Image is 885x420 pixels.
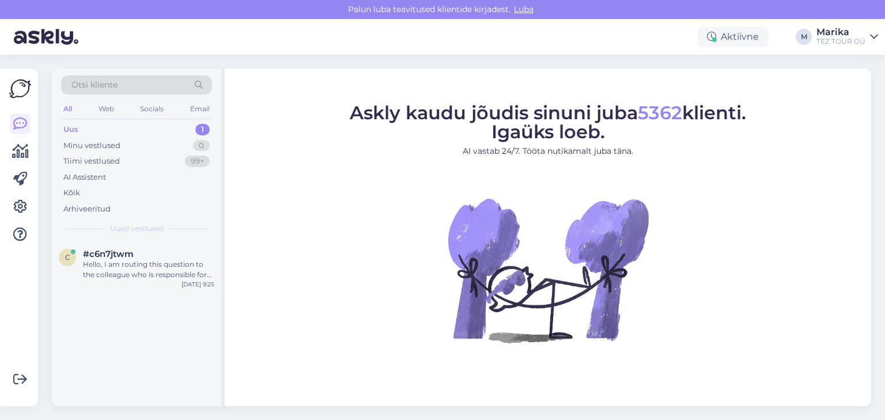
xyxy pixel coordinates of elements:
div: Kõik [63,187,80,199]
span: Luba [510,4,537,14]
span: Otsi kliente [71,79,118,91]
div: Email [188,101,212,116]
span: c [65,253,70,262]
div: Uus [63,124,78,135]
div: Minu vestlused [63,140,120,152]
span: Uued vestlused [110,224,164,234]
div: All [61,101,74,116]
div: Web [96,101,116,116]
a: MarikaTEZ TOUR OÜ [816,28,878,46]
p: AI vastab 24/7. Tööta nutikamalt juba täna. [350,145,746,157]
div: M [796,29,812,45]
div: 1 [195,124,210,135]
div: [DATE] 9:25 [181,280,214,289]
img: Askly Logo [9,78,31,100]
div: Socials [138,101,166,116]
div: Arhiveeritud [63,203,111,215]
div: Aktiivne [698,27,768,47]
div: AI Assistent [63,172,106,183]
div: TEZ TOUR OÜ [816,37,865,46]
div: 0 [193,140,210,152]
span: #c6n7jtwm [83,249,134,259]
div: Marika [816,28,865,37]
span: 5362 [638,101,682,123]
div: 99+ [185,156,210,167]
div: Hello, I am routing this question to the colleague who is responsible for this topic. The reply m... [83,259,214,280]
div: Tiimi vestlused [63,156,120,167]
img: No Chat active [444,166,652,373]
span: Askly kaudu jõudis sinuni juba klienti. Igaüks loeb. [350,101,746,142]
